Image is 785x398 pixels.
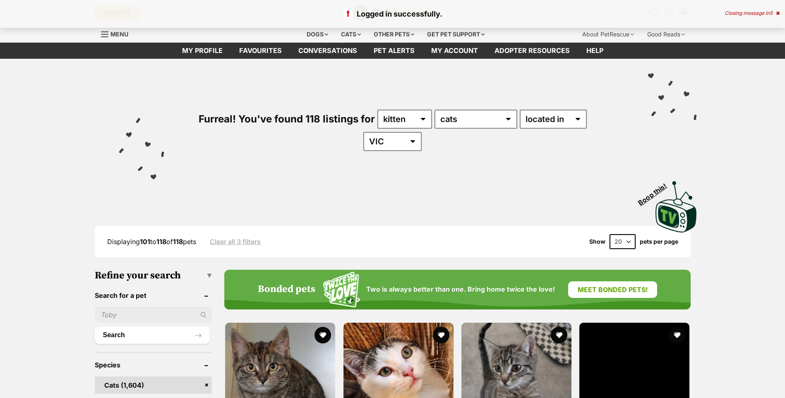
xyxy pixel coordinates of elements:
a: My profile [174,43,231,59]
a: Adopter resources [486,43,578,59]
div: Cats [335,26,367,43]
a: Boop this! [655,174,697,234]
span: 5 [770,10,773,16]
img: Squiggle [323,272,360,308]
strong: 118 [173,237,183,246]
span: Boop this! [636,177,675,206]
span: Menu [110,31,128,38]
strong: 118 [156,237,166,246]
img: PetRescue TV logo [655,181,697,233]
a: Cats (1,604) [95,376,212,394]
p: Logged in successfully. [8,8,777,19]
div: Get pet support [421,26,490,43]
a: conversations [290,43,365,59]
a: Menu [101,26,134,41]
div: Dogs [301,26,334,43]
span: Displaying to of pets [107,237,196,246]
a: Clear all 3 filters [210,238,261,245]
button: favourite [669,327,686,343]
a: Pet alerts [365,43,423,59]
span: Two is always better than one. Bring home twice the love! [366,285,555,293]
button: favourite [315,327,331,343]
a: Help [578,43,612,59]
label: pets per page [640,238,678,245]
button: favourite [433,327,449,343]
span: Furreal! You've found 118 listings for [199,113,375,125]
div: Closing message in [725,10,780,16]
div: Good Reads [641,26,691,43]
header: Species [95,361,212,369]
span: Show [589,238,605,245]
button: favourite [551,327,567,343]
h4: Bonded pets [258,284,315,295]
h3: Refine your search [95,270,212,281]
a: My account [423,43,486,59]
input: Toby [95,307,212,323]
header: Search for a pet [95,292,212,299]
button: Search [95,327,210,343]
a: Favourites [231,43,290,59]
div: Other pets [368,26,420,43]
div: About PetRescue [576,26,640,43]
strong: 101 [140,237,150,246]
a: Meet bonded pets! [568,281,657,298]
